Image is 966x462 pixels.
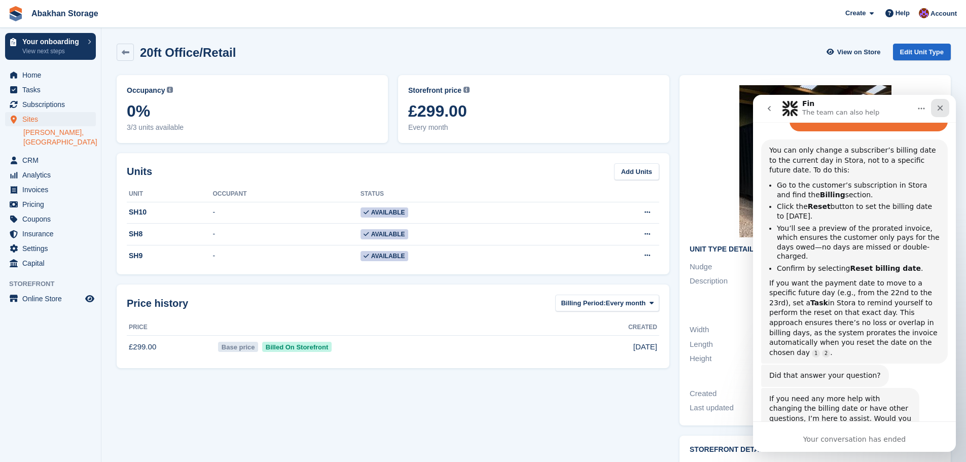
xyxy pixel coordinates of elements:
a: menu [5,256,96,270]
div: Width [690,324,815,336]
h2: Unit Type details [690,245,941,254]
div: Created [690,388,815,400]
td: - [212,245,360,266]
a: [PERSON_NAME], [GEOGRAPHIC_DATA] [23,128,96,147]
span: Pricing [22,197,83,211]
span: Available [361,251,408,261]
button: Billing Period: Every month [555,295,659,311]
div: If you need any more help with changing the billing date or have other questions, I’m here to ass... [16,299,158,349]
span: Settings [22,241,83,256]
span: Billed On Storefront [262,342,332,352]
span: £299.00 [408,102,659,120]
img: William Abakhan [919,8,929,18]
p: View next steps [22,47,83,56]
span: 0% [127,102,378,120]
a: menu [5,97,96,112]
a: menu [5,168,96,182]
span: Billing Period: [561,298,605,308]
h2: Units [127,164,152,179]
a: menu [5,197,96,211]
span: Price history [127,296,188,311]
img: icon-info-grey-7440780725fd019a000dd9b08b2336e03edf1995a4989e88bcd33f0948082b44.svg [463,87,470,93]
a: menu [5,212,96,226]
span: Occupancy [127,85,165,96]
a: menu [5,292,96,306]
span: Available [361,229,408,239]
span: Coupons [22,212,83,226]
span: Online Store [22,292,83,306]
span: Insurance [22,227,83,241]
a: menu [5,153,96,167]
th: Price [127,319,216,336]
div: Height [690,353,815,365]
a: Preview store [84,293,96,305]
span: Account [931,9,957,19]
div: SH8 [127,229,212,239]
div: Length [690,339,815,350]
img: stora-icon-8386f47178a22dfd0bd8f6a31ec36ba5ce8667c1dd55bd0f319d3a0aa187defe.svg [8,6,23,21]
span: Every month [606,298,646,308]
p: Your onboarding [22,38,83,45]
span: Storefront [9,279,101,289]
div: Description [690,275,815,321]
span: Sites [22,112,83,126]
div: SH10 [127,207,212,218]
a: Edit Unit Type [893,44,951,60]
div: Nudge [690,261,815,273]
span: Subscriptions [22,97,83,112]
th: Unit [127,186,212,202]
img: Blank%201080%20x%201080.jpg [739,85,891,237]
th: Occupant [212,186,360,202]
span: 3/3 units available [127,122,378,133]
span: [DATE] [633,341,657,353]
span: View on Store [837,47,881,57]
span: Tasks [22,83,83,97]
a: Your onboarding View next steps [5,33,96,60]
span: Invoices [22,183,83,197]
a: Abakhan Storage [27,5,102,22]
td: - [212,202,360,224]
td: £299.00 [127,336,216,358]
span: Every month [408,122,659,133]
a: menu [5,83,96,97]
div: Last updated [690,402,815,414]
a: menu [5,68,96,82]
a: menu [5,241,96,256]
span: Base price [218,342,258,352]
span: Storefront price [408,85,461,96]
span: Capital [22,256,83,270]
span: Created [628,323,657,332]
iframe: Intercom live chat [753,95,956,452]
span: Help [896,8,910,18]
a: Add Units [614,163,659,180]
span: Available [361,207,408,218]
div: Fin says… [8,293,195,377]
a: View on Store [826,44,885,60]
th: Status [361,186,567,202]
h2: 20ft Office/Retail [140,46,236,59]
div: SH9 [127,251,212,261]
span: Home [22,68,83,82]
